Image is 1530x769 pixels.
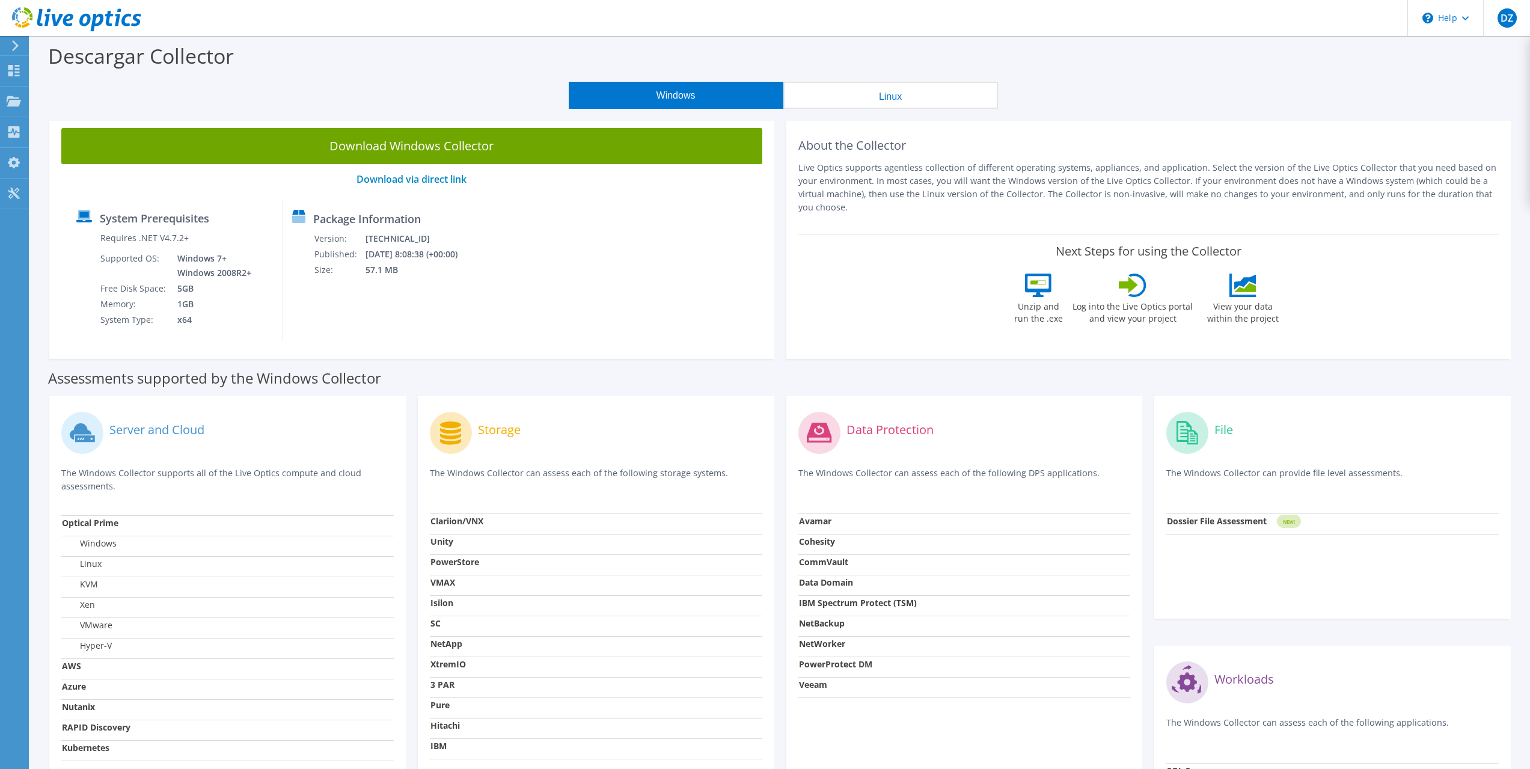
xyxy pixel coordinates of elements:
[62,722,130,733] strong: RAPID Discovery
[62,558,102,570] label: Linux
[799,617,845,629] strong: NetBackup
[62,701,95,712] strong: Nutanix
[1166,716,1499,741] p: The Windows Collector can assess each of the following applications.
[100,251,168,281] td: Supported OS:
[1072,297,1193,325] label: Log into the Live Optics portal and view your project
[62,538,117,550] label: Windows
[783,82,998,109] button: Linux
[478,424,521,436] label: Storage
[314,231,365,247] td: Version:
[799,536,835,547] strong: Cohesity
[799,679,827,690] strong: Veeam
[799,556,848,568] strong: CommVault
[1011,297,1066,325] label: Unzip and run the .exe
[48,372,381,384] label: Assessments supported by the Windows Collector
[62,660,81,672] strong: AWS
[313,213,421,225] label: Package Information
[168,251,254,281] td: Windows 7+ Windows 2008R2+
[62,640,112,652] label: Hyper-V
[430,556,479,568] strong: PowerStore
[1214,673,1274,685] label: Workloads
[430,699,450,711] strong: Pure
[430,467,762,491] p: The Windows Collector can assess each of the following storage systems.
[62,681,86,692] strong: Azure
[100,312,168,328] td: System Type:
[168,296,254,312] td: 1GB
[168,281,254,296] td: 5GB
[430,577,455,588] strong: VMAX
[365,262,473,278] td: 57.1 MB
[799,597,917,608] strong: IBM Spectrum Protect (TSM)
[430,536,453,547] strong: Unity
[61,467,394,493] p: The Windows Collector supports all of the Live Optics compute and cloud assessments.
[846,424,934,436] label: Data Protection
[314,247,365,262] td: Published:
[799,577,853,588] strong: Data Domain
[100,212,209,224] label: System Prerequisites
[62,742,109,753] strong: Kubernetes
[314,262,365,278] td: Size:
[1283,518,1295,525] tspan: NEW!
[1166,467,1499,491] p: The Windows Collector can provide file level assessments.
[430,658,466,670] strong: XtremIO
[62,578,98,590] label: KVM
[798,467,1131,491] p: The Windows Collector can assess each of the following DPS applications.
[430,515,483,527] strong: Clariion/VNX
[430,638,462,649] strong: NetApp
[62,599,95,611] label: Xen
[62,619,112,631] label: VMware
[62,517,118,528] strong: Optical Prime
[430,679,454,690] strong: 3 PAR
[365,247,473,262] td: [DATE] 8:08:38 (+00:00)
[100,281,168,296] td: Free Disk Space:
[365,231,473,247] td: [TECHNICAL_ID]
[798,161,1499,214] p: Live Optics supports agentless collection of different operating systems, appliances, and applica...
[799,638,845,649] strong: NetWorker
[61,128,762,164] a: Download Windows Collector
[48,42,234,70] label: Descargar Collector
[430,617,441,629] strong: SC
[1214,424,1233,436] label: File
[430,597,453,608] strong: Isilon
[1422,13,1433,23] svg: \n
[100,232,189,244] label: Requires .NET V4.7.2+
[109,424,204,436] label: Server and Cloud
[1199,297,1286,325] label: View your data within the project
[1498,8,1517,28] span: DZ
[100,296,168,312] td: Memory:
[569,82,783,109] button: Windows
[798,138,1499,153] h2: About the Collector
[799,515,831,527] strong: Avamar
[430,740,447,752] strong: IBM
[430,720,460,731] strong: Hitachi
[356,173,467,186] a: Download via direct link
[1167,515,1267,527] strong: Dossier File Assessment
[1056,244,1241,259] label: Next Steps for using the Collector
[799,658,872,670] strong: PowerProtect DM
[168,312,254,328] td: x64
